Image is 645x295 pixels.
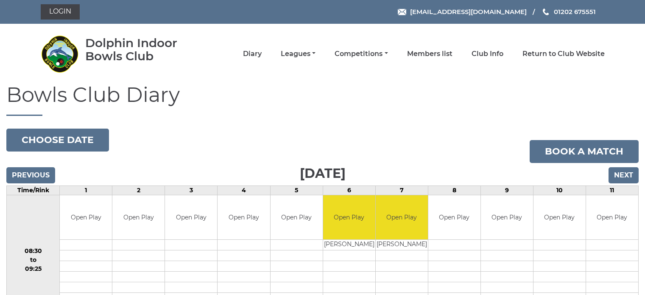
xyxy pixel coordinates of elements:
td: [PERSON_NAME] [376,240,428,250]
a: Members list [407,49,452,59]
img: Dolphin Indoor Bowls Club [41,35,79,73]
img: Phone us [543,8,549,15]
a: Book a match [530,140,639,163]
td: 7 [375,185,428,195]
td: Open Play [586,195,638,240]
td: Open Play [112,195,165,240]
a: Phone us 01202 675551 [542,7,596,17]
td: 4 [218,185,270,195]
a: Leagues [281,49,316,59]
a: Club Info [472,49,503,59]
a: Email [EMAIL_ADDRESS][DOMAIN_NAME] [398,7,527,17]
td: Time/Rink [7,185,60,195]
td: 3 [165,185,218,195]
td: Open Play [533,195,586,240]
div: Dolphin Indoor Bowls Club [85,37,202,63]
span: [EMAIL_ADDRESS][DOMAIN_NAME] [410,8,527,16]
td: Open Play [428,195,480,240]
td: Open Play [218,195,270,240]
td: Open Play [165,195,217,240]
button: Choose date [6,129,109,152]
td: Open Play [60,195,112,240]
span: 01202 675551 [554,8,596,16]
td: Open Play [323,195,375,240]
td: [PERSON_NAME] [323,240,375,250]
td: Open Play [271,195,323,240]
td: 1 [60,185,112,195]
td: 5 [270,185,323,195]
a: Login [41,4,80,20]
td: 11 [586,185,638,195]
td: 8 [428,185,480,195]
td: 9 [480,185,533,195]
td: 2 [112,185,165,195]
td: 10 [533,185,586,195]
h1: Bowls Club Diary [6,84,639,116]
td: 6 [323,185,375,195]
a: Return to Club Website [522,49,605,59]
input: Next [609,167,639,183]
a: Diary [243,49,262,59]
a: Competitions [335,49,388,59]
img: Email [398,9,406,15]
td: Open Play [481,195,533,240]
input: Previous [6,167,55,183]
td: Open Play [376,195,428,240]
